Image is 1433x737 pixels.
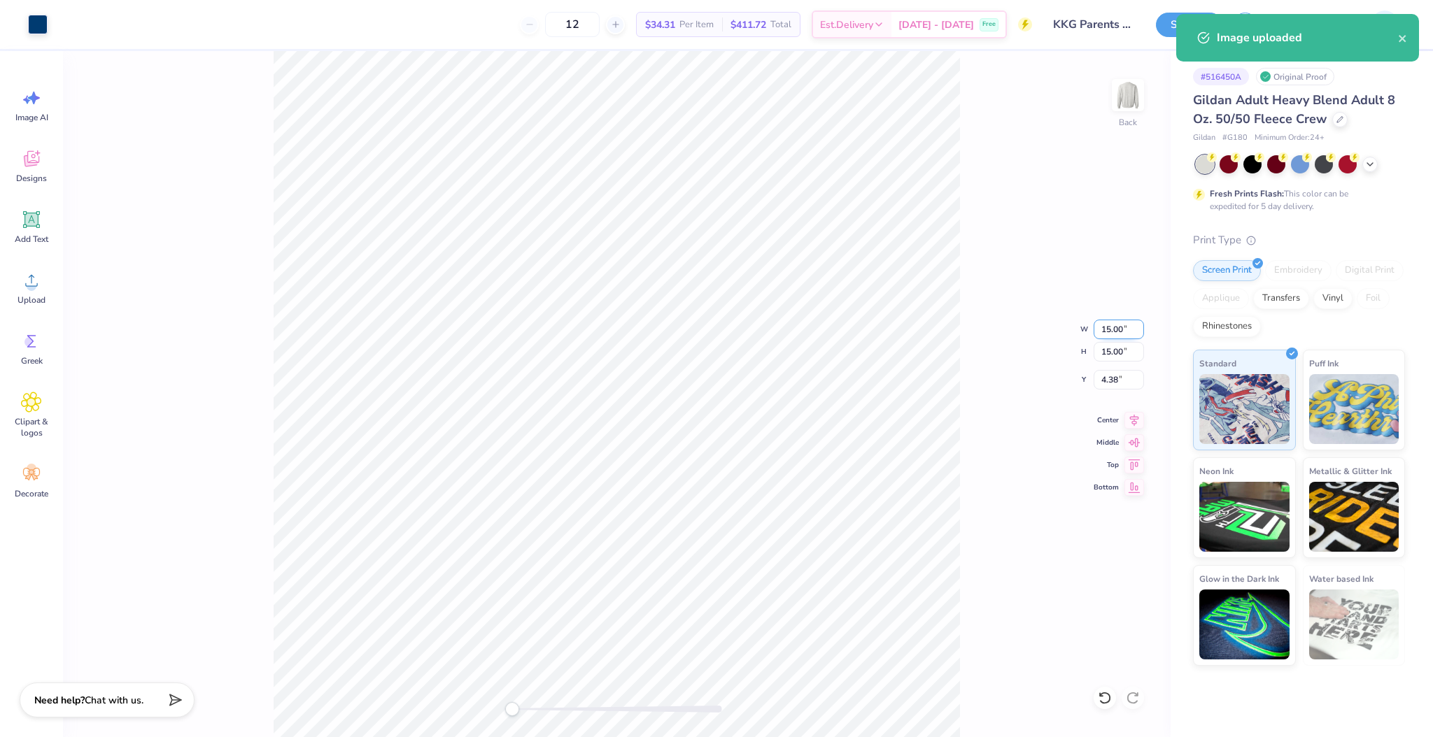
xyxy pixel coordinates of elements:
button: Save [1156,13,1222,37]
div: This color can be expedited for 5 day delivery. [1210,187,1382,213]
span: Add Text [15,234,48,245]
div: # 516450A [1193,68,1249,85]
span: Neon Ink [1199,464,1234,478]
img: Glow in the Dark Ink [1199,589,1290,659]
span: Image AI [15,112,48,123]
div: Image uploaded [1217,29,1398,46]
a: [PERSON_NAME] [1275,10,1405,38]
img: Puff Ink [1309,374,1399,444]
span: [DATE] - [DATE] [898,17,974,32]
img: Neon Ink [1199,482,1290,552]
div: Screen Print [1193,260,1261,281]
img: Metallic & Glitter Ink [1309,482,1399,552]
div: Rhinestones [1193,316,1261,337]
span: Gildan Adult Heavy Blend Adult 8 Oz. 50/50 Fleece Crew [1193,92,1395,127]
span: Total [770,17,791,32]
span: Chat with us. [85,694,143,707]
span: Bottom [1094,482,1119,493]
span: Est. Delivery [820,17,873,32]
div: Vinyl [1313,288,1353,309]
span: Water based Ink [1309,571,1374,586]
span: Middle [1094,437,1119,448]
span: $34.31 [645,17,675,32]
span: Gildan [1193,132,1215,144]
input: Untitled Design [1043,10,1145,38]
input: – – [545,12,600,37]
img: Water based Ink [1309,589,1399,659]
div: Accessibility label [505,702,519,716]
span: Glow in the Dark Ink [1199,571,1279,586]
span: Per Item [679,17,714,32]
div: Print Type [1193,232,1405,248]
div: Applique [1193,288,1249,309]
span: Top [1094,459,1119,471]
div: Original Proof [1256,68,1334,85]
img: Josephine Amber Orros [1371,10,1399,38]
span: Greek [21,355,43,366]
span: Designs [16,173,47,184]
span: Puff Ink [1309,356,1339,371]
span: Clipart & logos [8,416,55,438]
span: Upload [17,294,45,306]
strong: Need help? [34,694,85,707]
span: # G180 [1222,132,1248,144]
div: Digital Print [1336,260,1404,281]
strong: Fresh Prints Flash: [1210,188,1284,199]
span: Decorate [15,488,48,499]
button: close [1398,29,1408,46]
span: Minimum Order: 24 + [1255,132,1325,144]
img: Back [1114,81,1142,109]
span: Center [1094,415,1119,426]
span: Standard [1199,356,1236,371]
img: Standard [1199,374,1290,444]
span: Free [982,20,996,29]
div: Transfers [1253,288,1309,309]
div: Back [1119,116,1137,129]
span: Metallic & Glitter Ink [1309,464,1392,478]
div: Foil [1357,288,1390,309]
span: $411.72 [730,17,766,32]
div: Embroidery [1265,260,1332,281]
